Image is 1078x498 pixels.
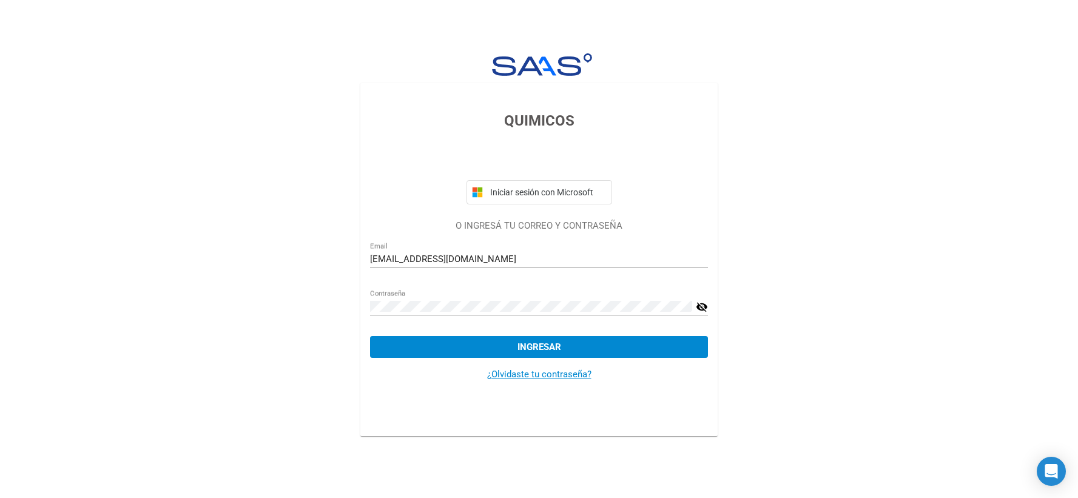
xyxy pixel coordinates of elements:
mat-icon: visibility_off [696,300,708,314]
button: Iniciar sesión con Microsoft [467,180,612,204]
button: Ingresar [370,336,708,358]
a: ¿Olvidaste tu contraseña? [487,369,591,380]
span: Iniciar sesión con Microsoft [488,187,607,197]
h3: QUIMICOS [370,110,708,132]
div: Open Intercom Messenger [1037,457,1066,486]
p: O INGRESÁ TU CORREO Y CONTRASEÑA [370,219,708,233]
span: Ingresar [517,342,561,352]
iframe: Botón Iniciar sesión con Google [460,145,618,172]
